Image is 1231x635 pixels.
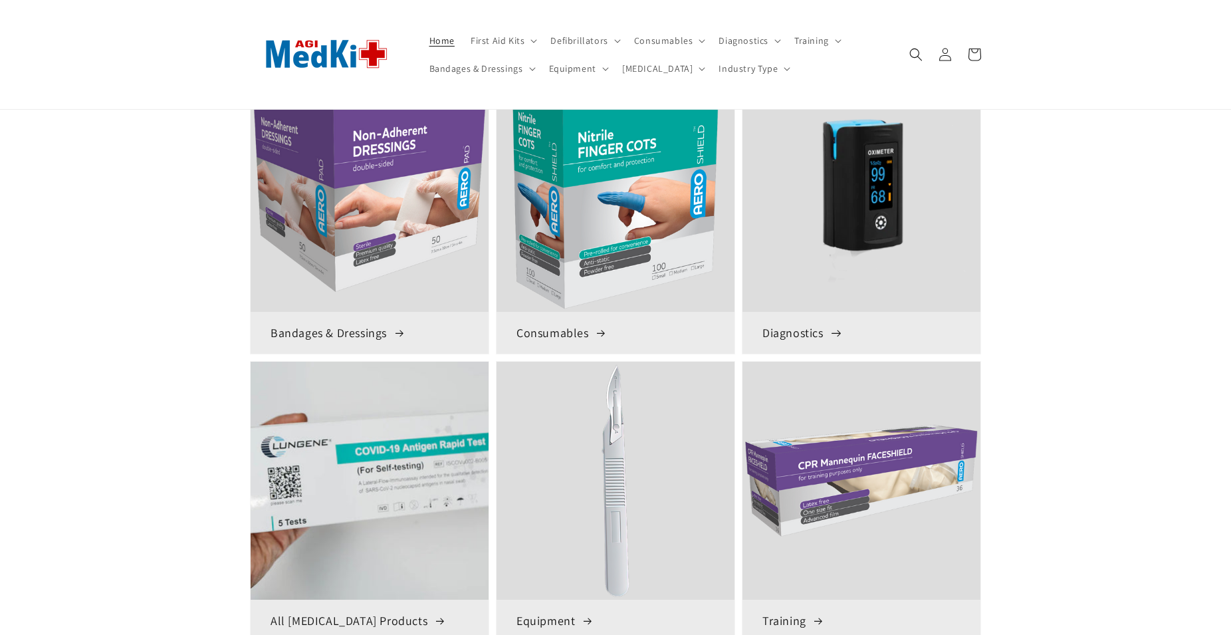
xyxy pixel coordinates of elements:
summary: Defibrillators [542,27,625,55]
img: All Covid-19 Products [251,362,489,600]
a: Bandages & Dressings Bandages & Dressings [250,73,489,354]
img: Bandages & Dressings [251,74,489,312]
span: Defibrillators [550,35,608,47]
a: Home [421,27,463,55]
span: Bandages & Dressings [429,63,523,74]
img: Consumables [497,74,734,312]
span: Diagnostics [719,35,768,47]
summary: [MEDICAL_DATA] [614,55,711,82]
img: Training [742,362,980,600]
span: Consumables [634,35,693,47]
span: [MEDICAL_DATA] [622,63,693,74]
h3: Consumables [516,325,715,340]
span: Equipment [549,63,596,74]
h3: Training [762,613,960,628]
summary: Industry Type [711,55,796,82]
h3: Equipment [516,613,715,628]
summary: Search [901,40,931,69]
h3: Bandages & Dressings [271,325,469,340]
img: Equipment [497,362,734,600]
span: Industry Type [719,63,778,74]
summary: Equipment [541,55,614,82]
img: Diagnostics [739,70,984,315]
h3: Diagnostics [762,325,960,340]
summary: Diagnostics [711,27,786,55]
img: AGI MedKit [250,19,403,91]
span: Training [794,35,829,47]
summary: Consumables [626,27,711,55]
h3: All [MEDICAL_DATA] Products [271,613,469,628]
summary: First Aid Kits [463,27,542,55]
summary: Training [786,27,847,55]
span: Home [429,35,455,47]
span: First Aid Kits [471,35,524,47]
summary: Bandages & Dressings [421,55,541,82]
a: Consumables Consumables [496,73,735,354]
a: Diagnostics Diagnostics [742,73,981,354]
